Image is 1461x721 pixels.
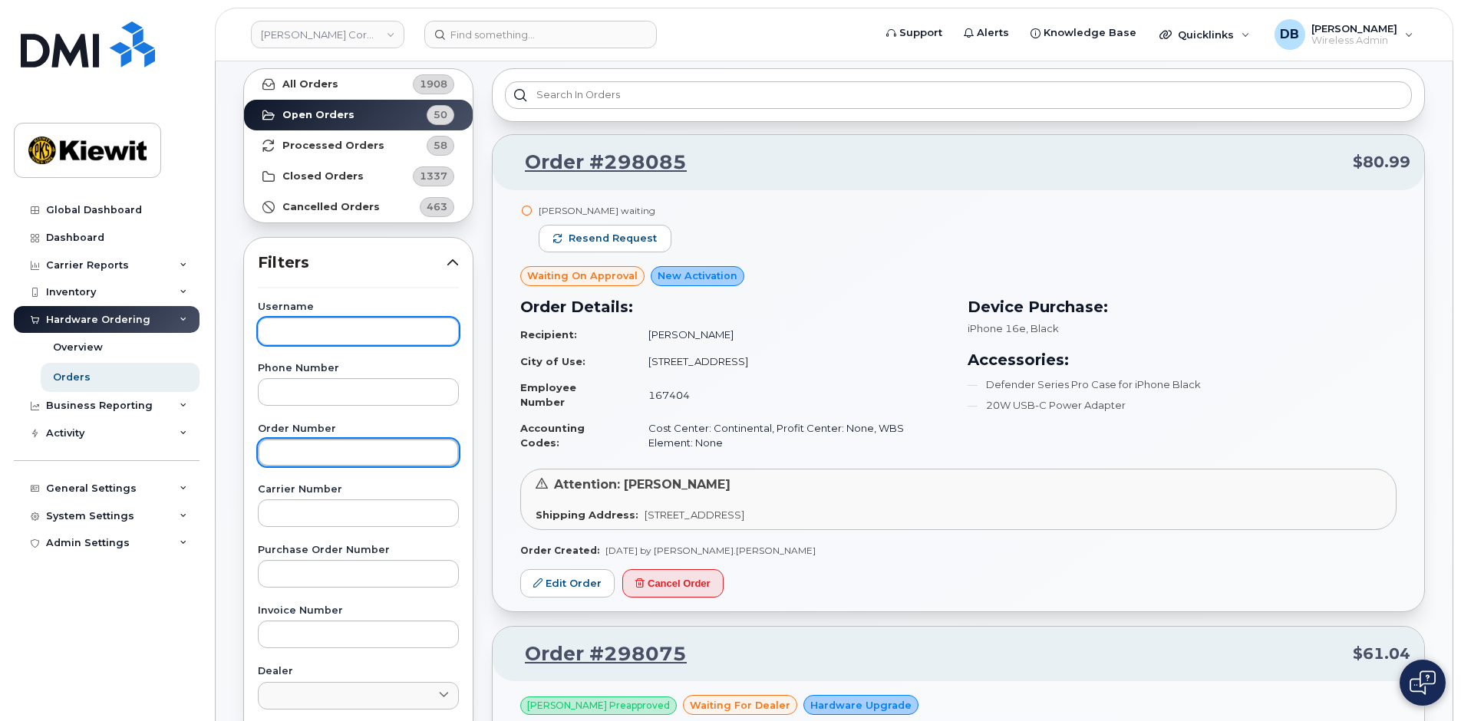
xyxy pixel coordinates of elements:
[506,640,687,668] a: Order #298075
[635,415,949,456] td: Cost Center: Continental, Profit Center: None, WBS Element: None
[1026,322,1059,334] span: , Black
[527,268,638,283] span: Waiting On Approval
[258,606,459,616] label: Invoice Number
[539,204,671,217] div: [PERSON_NAME] waiting
[536,509,638,521] strong: Shipping Address:
[258,364,459,374] label: Phone Number
[1044,25,1136,41] span: Knowledge Base
[1311,35,1397,47] span: Wireless Admin
[810,698,912,713] span: Hardware Upgrade
[420,169,447,183] span: 1337
[635,348,949,375] td: [STREET_ADDRESS]
[520,381,576,408] strong: Employee Number
[953,18,1020,48] a: Alerts
[520,545,599,556] strong: Order Created:
[282,78,338,91] strong: All Orders
[520,355,585,367] strong: City of Use:
[244,130,473,161] a: Processed Orders58
[569,232,657,245] span: Resend request
[258,667,459,677] label: Dealer
[527,699,670,713] span: [PERSON_NAME] Preapproved
[244,100,473,130] a: Open Orders50
[1410,670,1436,695] img: Open chat
[645,509,744,521] span: [STREET_ADDRESS]
[1353,643,1410,665] span: $61.04
[635,321,949,348] td: [PERSON_NAME]
[244,161,473,192] a: Closed Orders1337
[258,424,459,434] label: Order Number
[968,398,1397,413] li: 20W USB-C Power Adapter
[427,199,447,214] span: 463
[539,225,671,252] button: Resend request
[506,149,687,176] a: Order #298085
[282,140,384,152] strong: Processed Orders
[420,77,447,91] span: 1908
[244,69,473,100] a: All Orders1908
[520,422,585,449] strong: Accounting Codes:
[258,545,459,555] label: Purchase Order Number
[282,109,355,121] strong: Open Orders
[520,569,615,598] a: Edit Order
[876,18,953,48] a: Support
[1311,22,1397,35] span: [PERSON_NAME]
[434,138,447,153] span: 58
[1020,18,1147,48] a: Knowledge Base
[1353,151,1410,173] span: $80.99
[622,569,724,598] button: Cancel Order
[258,302,459,312] label: Username
[282,201,380,213] strong: Cancelled Orders
[968,322,1026,334] span: iPhone 16e
[635,374,949,415] td: 167404
[1280,25,1299,44] span: DB
[605,545,816,556] span: [DATE] by [PERSON_NAME].[PERSON_NAME]
[251,21,404,48] a: Kiewit Corporation
[520,295,949,318] h3: Order Details:
[977,25,1009,41] span: Alerts
[690,698,790,713] span: waiting for dealer
[1178,28,1234,41] span: Quicklinks
[968,348,1397,371] h3: Accessories:
[968,377,1397,392] li: Defender Series Pro Case for iPhone Black
[505,81,1412,109] input: Search in orders
[282,170,364,183] strong: Closed Orders
[520,328,577,341] strong: Recipient:
[968,295,1397,318] h3: Device Purchase:
[258,485,459,495] label: Carrier Number
[554,477,730,492] span: Attention: [PERSON_NAME]
[424,21,657,48] input: Find something...
[434,107,447,122] span: 50
[658,268,737,283] span: New Activation
[899,25,942,41] span: Support
[1149,19,1261,50] div: Quicklinks
[1264,19,1424,50] div: Daniel Buffington
[258,252,447,274] span: Filters
[244,192,473,222] a: Cancelled Orders463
